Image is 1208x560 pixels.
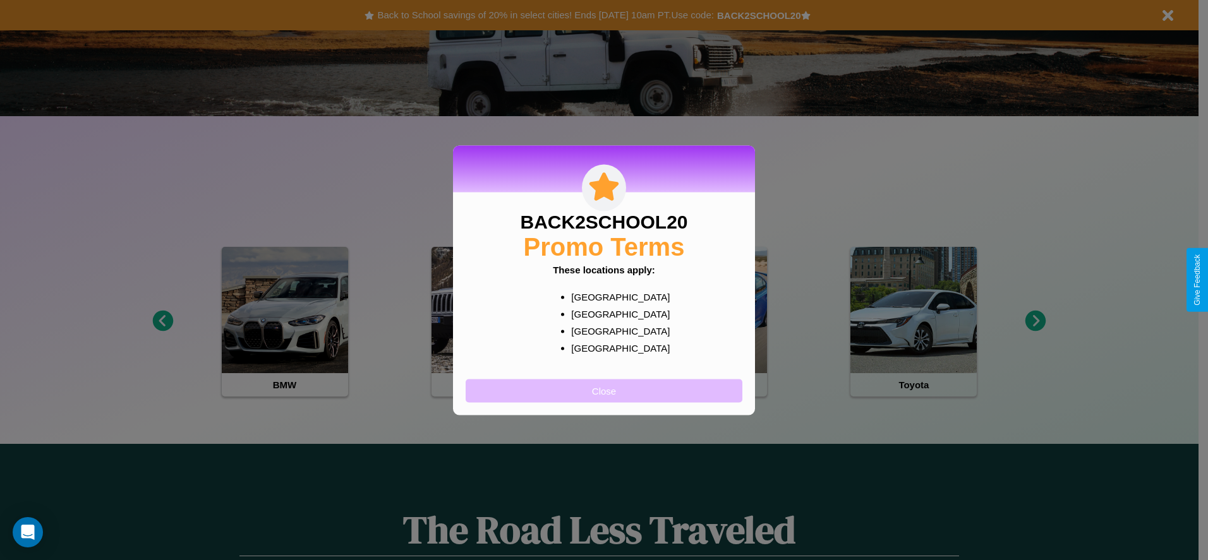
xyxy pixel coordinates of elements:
button: Close [466,379,742,402]
h3: BACK2SCHOOL20 [520,211,687,232]
b: These locations apply: [553,264,655,275]
div: Open Intercom Messenger [13,517,43,547]
p: [GEOGRAPHIC_DATA] [571,305,661,322]
div: Give Feedback [1193,254,1202,306]
h2: Promo Terms [524,232,685,261]
p: [GEOGRAPHIC_DATA] [571,288,661,305]
p: [GEOGRAPHIC_DATA] [571,339,661,356]
p: [GEOGRAPHIC_DATA] [571,322,661,339]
